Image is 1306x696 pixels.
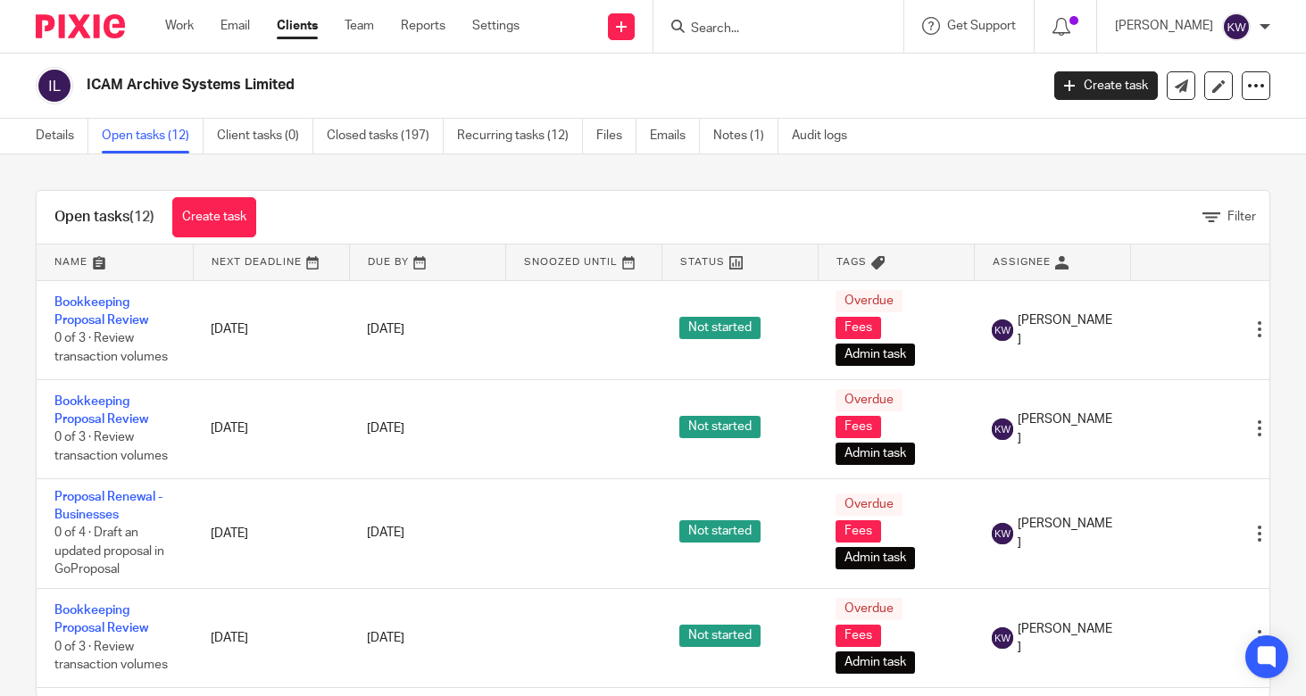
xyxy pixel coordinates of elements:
a: Clients [277,17,318,35]
span: Tags [836,257,867,267]
span: Not started [679,520,761,543]
span: [DATE] [367,527,404,540]
span: Fees [836,520,881,543]
img: svg%3E [992,627,1013,649]
span: 0 of 3 · Review transaction volumes [54,432,168,463]
span: [DATE] [367,632,404,644]
img: svg%3E [36,67,73,104]
a: Client tasks (0) [217,119,313,153]
span: (12) [129,210,154,224]
a: Notes (1) [713,119,778,153]
td: [DATE] [193,280,349,379]
a: Bookkeeping Proposal Review [54,604,148,634]
span: Snoozed Until [524,257,618,267]
a: Create task [172,197,256,237]
span: Overdue [836,389,903,411]
a: Closed tasks (197) [327,119,444,153]
a: Bookkeeping Proposal Review [54,395,148,426]
span: [PERSON_NAME] [1018,311,1112,348]
span: Admin task [836,443,915,465]
a: Email [220,17,250,35]
td: [DATE] [193,478,349,588]
span: [DATE] [367,323,404,336]
p: [PERSON_NAME] [1115,17,1213,35]
img: svg%3E [992,319,1013,341]
a: Files [596,119,636,153]
span: 0 of 3 · Review transaction volumes [54,641,168,672]
img: svg%3E [992,523,1013,544]
a: Details [36,119,88,153]
td: [DATE] [193,379,349,478]
span: [PERSON_NAME] [1018,515,1112,551]
span: Overdue [836,493,903,516]
a: Audit logs [792,119,861,153]
span: Fees [836,317,881,339]
span: [DATE] [367,422,404,435]
span: Get Support [947,20,1016,32]
span: [PERSON_NAME] [1018,410,1112,447]
a: Team [345,17,374,35]
a: Bookkeeping Proposal Review [54,296,148,327]
span: Filter [1227,211,1256,223]
span: Overdue [836,598,903,620]
input: Search [689,21,850,37]
span: Admin task [836,651,915,674]
span: 0 of 4 · Draft an updated proposal in GoProposal [54,526,164,576]
span: Fees [836,416,881,438]
img: Pixie [36,14,125,38]
a: Settings [472,17,520,35]
span: Not started [679,317,761,339]
a: Open tasks (12) [102,119,204,153]
span: [PERSON_NAME] [1018,620,1112,657]
a: Work [165,17,194,35]
img: svg%3E [1222,12,1251,41]
span: 0 of 3 · Review transaction volumes [54,333,168,364]
span: Status [680,257,725,267]
a: Reports [401,17,445,35]
span: Overdue [836,290,903,312]
span: Not started [679,416,761,438]
img: svg%3E [992,418,1013,440]
a: Recurring tasks (12) [457,119,583,153]
span: Not started [679,625,761,647]
h2: ICAM Archive Systems Limited [87,76,839,95]
td: [DATE] [193,588,349,687]
a: Emails [650,119,700,153]
span: Admin task [836,547,915,569]
span: Admin task [836,344,915,366]
a: Proposal Renewal - Businesses [54,491,162,521]
h1: Open tasks [54,208,154,227]
span: Fees [836,625,881,647]
a: Create task [1054,71,1158,100]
